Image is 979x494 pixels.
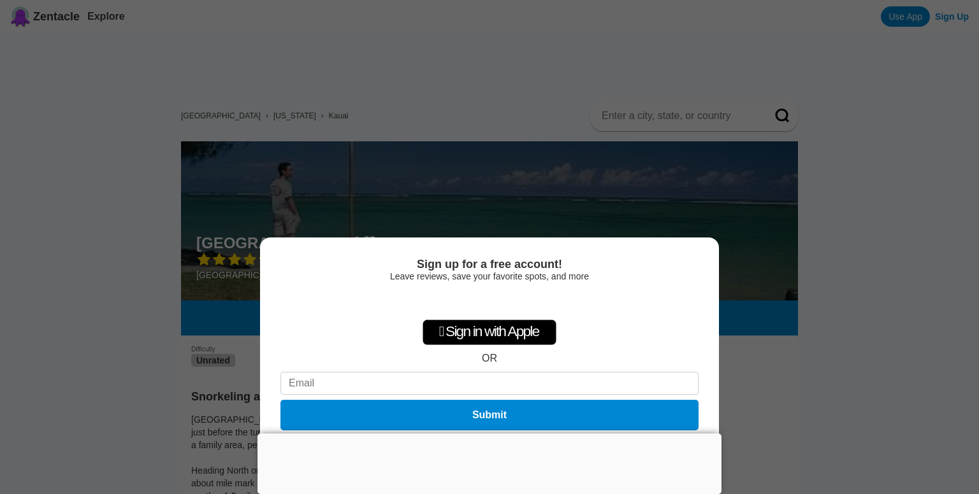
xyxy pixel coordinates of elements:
input: Email [280,372,699,395]
button: Submit [280,400,699,430]
div: Sign up for a free account! [280,258,699,271]
iframe: Sign in with Google Button [425,288,555,316]
div: OR [482,353,497,364]
div: Leave reviews, save your favorite spots, and more [280,271,699,281]
div: Sign in with Apple [423,320,556,345]
iframe: Advertisement [257,434,722,491]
